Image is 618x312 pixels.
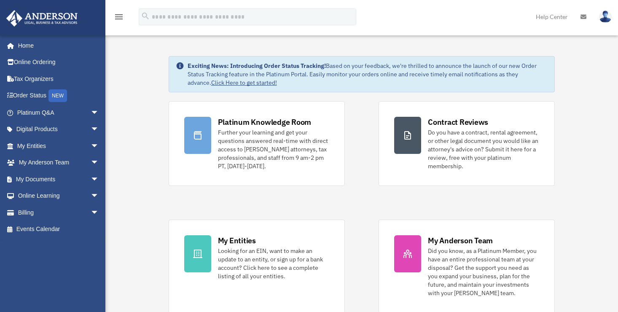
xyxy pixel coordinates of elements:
a: Contract Reviews Do you have a contract, rental agreement, or other legal document you would like... [379,101,555,186]
a: Platinum Q&Aarrow_drop_down [6,104,112,121]
a: Online Ordering [6,54,112,71]
span: arrow_drop_down [91,137,107,155]
a: menu [114,15,124,22]
a: Events Calendar [6,221,112,238]
div: Did you know, as a Platinum Member, you have an entire professional team at your disposal? Get th... [428,247,539,297]
img: Anderson Advisors Platinum Portal [4,10,80,27]
span: arrow_drop_down [91,121,107,138]
span: arrow_drop_down [91,188,107,205]
div: Based on your feedback, we're thrilled to announce the launch of our new Order Status Tracking fe... [188,62,548,87]
a: My Entitiesarrow_drop_down [6,137,112,154]
img: User Pic [599,11,612,23]
div: Platinum Knowledge Room [218,117,312,127]
span: arrow_drop_down [91,104,107,121]
a: My Documentsarrow_drop_down [6,171,112,188]
a: My Anderson Teamarrow_drop_down [6,154,112,171]
div: NEW [48,89,67,102]
span: arrow_drop_down [91,204,107,221]
strong: Exciting News: Introducing Order Status Tracking! [188,62,326,70]
div: Further your learning and get your questions answered real-time with direct access to [PERSON_NAM... [218,128,329,170]
div: Contract Reviews [428,117,488,127]
span: arrow_drop_down [91,171,107,188]
a: Tax Organizers [6,70,112,87]
a: Order StatusNEW [6,87,112,105]
a: Digital Productsarrow_drop_down [6,121,112,138]
div: My Anderson Team [428,235,493,246]
a: Platinum Knowledge Room Further your learning and get your questions answered real-time with dire... [169,101,345,186]
a: Billingarrow_drop_down [6,204,112,221]
div: Do you have a contract, rental agreement, or other legal document you would like an attorney's ad... [428,128,539,170]
i: menu [114,12,124,22]
span: arrow_drop_down [91,154,107,172]
a: Click Here to get started! [211,79,277,86]
a: Home [6,37,107,54]
div: My Entities [218,235,256,246]
a: Online Learningarrow_drop_down [6,188,112,204]
div: Looking for an EIN, want to make an update to an entity, or sign up for a bank account? Click her... [218,247,329,280]
i: search [141,11,150,21]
